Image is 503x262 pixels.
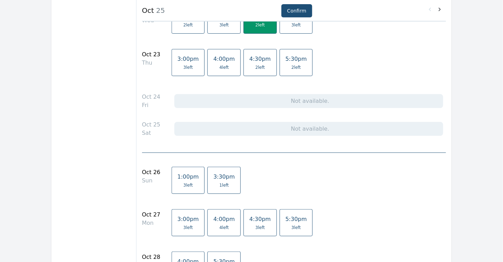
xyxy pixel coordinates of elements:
span: 3:00pm [178,216,199,222]
span: 3 left [220,22,229,28]
span: 2 left [183,22,193,28]
div: Oct 27 [142,211,160,219]
span: 2 left [291,65,301,70]
span: 3 left [183,182,193,188]
div: Thu [142,59,160,67]
span: 4:00pm [213,56,235,62]
div: Oct 26 [142,168,160,177]
span: 4:00pm [213,216,235,222]
div: Mon [142,219,160,227]
span: 3 left [291,22,301,28]
div: Not available. [174,94,443,108]
span: 3 left [255,225,265,230]
div: Oct 28 [142,253,160,261]
span: 2 left [255,22,265,28]
span: 1 left [220,182,229,188]
span: 4:30pm [249,216,271,222]
span: 25 [154,6,165,15]
span: 5:30pm [286,56,307,62]
strong: Oct [142,6,154,15]
div: Oct 24 [142,93,160,101]
span: 4 left [220,65,229,70]
span: 4 left [220,225,229,230]
span: 3 left [183,225,193,230]
span: 3 left [183,65,193,70]
span: 3 left [291,225,301,230]
div: Sun [142,177,160,185]
div: Fri [142,101,160,109]
div: Sat [142,129,160,137]
button: Confirm [281,4,312,17]
div: Oct 23 [142,50,160,59]
div: Oct 25 [142,121,160,129]
span: 5:30pm [286,216,307,222]
div: Not available. [174,122,443,136]
span: 4:30pm [249,56,271,62]
span: 1:00pm [178,173,199,180]
span: 3:00pm [178,56,199,62]
span: 2 left [255,65,265,70]
span: 3:30pm [213,173,235,180]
